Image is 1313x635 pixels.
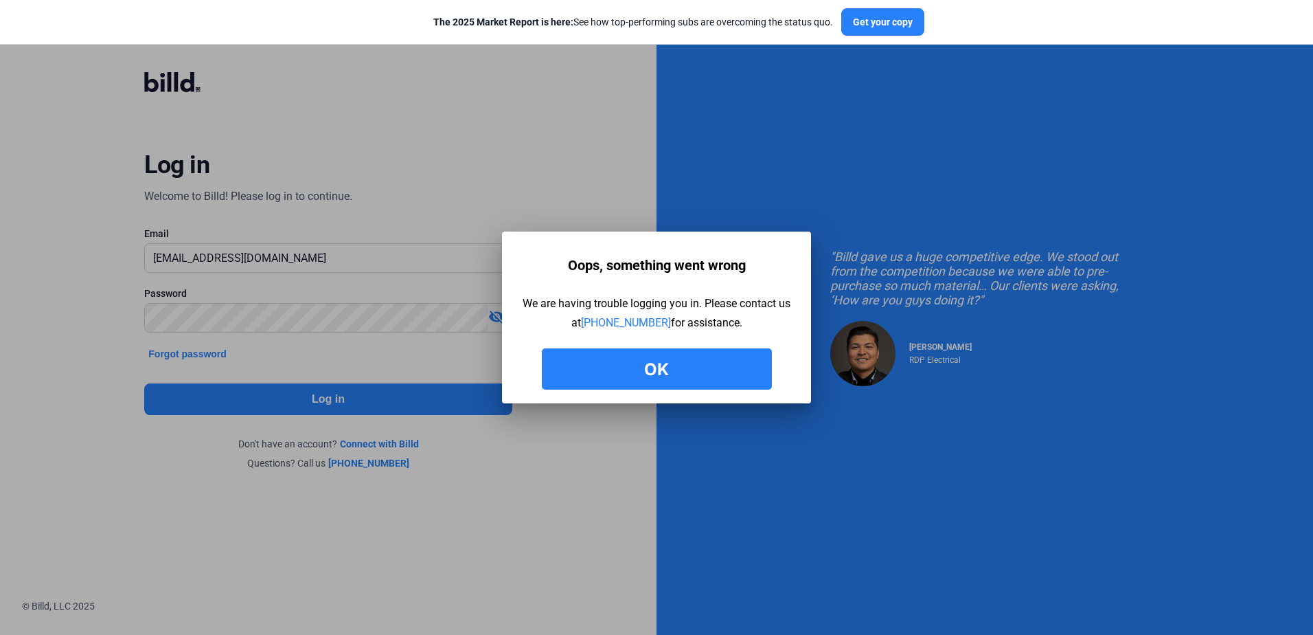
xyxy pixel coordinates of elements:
[542,348,772,390] button: Ok
[568,252,746,278] div: Oops, something went wrong
[841,8,924,36] button: Get your copy
[581,316,671,329] a: [PHONE_NUMBER]
[433,15,833,29] div: See how top-performing subs are overcoming the status quo.
[523,294,790,333] div: We are having trouble logging you in. Please contact us at for assistance.
[433,16,573,27] span: The 2025 Market Report is here:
